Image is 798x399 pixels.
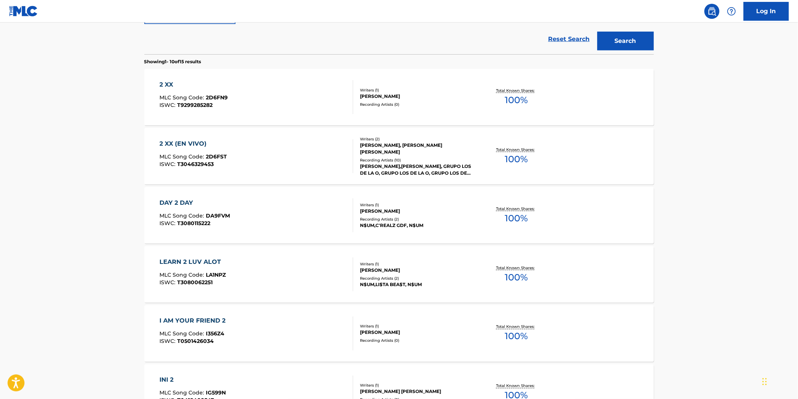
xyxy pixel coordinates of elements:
[177,161,214,168] span: T3046329453
[496,88,537,93] p: Total Known Shares:
[360,324,474,329] div: Writers ( 1 )
[159,212,206,219] span: MLC Song Code :
[144,69,654,125] a: 2 XXMLC Song Code:2D6FN9ISWC:T9299285282Writers (1)[PERSON_NAME]Recording Artists (0)Total Known ...
[159,279,177,286] span: ISWC :
[144,128,654,184] a: 2 XX (EN VIVO)MLC Song Code:2D6FSTISWC:T3046329453Writers (2)[PERSON_NAME], [PERSON_NAME] [PERSON...
[744,2,789,21] a: Log In
[159,102,177,108] span: ISWC :
[159,94,206,101] span: MLC Song Code :
[360,329,474,336] div: [PERSON_NAME]
[360,163,474,177] div: [PERSON_NAME],[PERSON_NAME], GRUPO LOS DE LA O, GRUPO LOS DE LA O, GRUPO LOS DE LA O, GRUPO LOS D...
[760,363,798,399] iframe: Chat Widget
[724,4,739,19] div: Help
[144,187,654,244] a: DAY 2 DAYMLC Song Code:DA9FVMISWC:T3080115222Writers (1)[PERSON_NAME]Recording Artists (2)N$UM,C'...
[360,157,474,163] div: Recording Artists ( 10 )
[144,246,654,303] a: LEARN 2 LUV ALOTMLC Song Code:LA1NPZISWC:T3080062251Writers (1)[PERSON_NAME]Recording Artists (2)...
[360,102,474,107] div: Recording Artists ( 0 )
[360,261,474,267] div: Writers ( 1 )
[505,271,528,284] span: 100 %
[144,305,654,362] a: I AM YOUR FRIEND 2MLC Song Code:I356Z4ISWC:T0501426034Writers (1)[PERSON_NAME]Recording Artists (...
[159,220,177,227] span: ISWC :
[705,4,720,19] a: Public Search
[360,216,474,222] div: Recording Artists ( 2 )
[159,139,227,148] div: 2 XX (EN VIVO)
[360,388,474,395] div: [PERSON_NAME] [PERSON_NAME]
[727,7,736,16] img: help
[360,281,474,288] div: N$UM,LI$TA BEA$T, N$UM
[360,276,474,281] div: Recording Artists ( 2 )
[206,271,226,278] span: LA1NPZ
[159,198,230,207] div: DAY 2 DAY
[360,202,474,208] div: Writers ( 1 )
[360,93,474,100] div: [PERSON_NAME]
[159,330,206,337] span: MLC Song Code :
[159,390,206,396] span: MLC Song Code :
[505,330,528,343] span: 100 %
[360,222,474,229] div: N$UM,C'REALZ GDF, N$UM
[360,87,474,93] div: Writers ( 1 )
[496,206,537,212] p: Total Known Shares:
[159,317,229,326] div: I AM YOUR FRIEND 2
[159,376,226,385] div: INI 2
[763,370,767,393] div: Drag
[159,161,177,168] span: ISWC :
[505,93,528,107] span: 100 %
[505,212,528,225] span: 100 %
[360,142,474,155] div: [PERSON_NAME], [PERSON_NAME] [PERSON_NAME]
[206,94,228,101] span: 2D6FN9
[206,330,224,337] span: I356Z4
[144,58,201,65] p: Showing 1 - 10 of 15 results
[206,212,230,219] span: DA9FVM
[360,136,474,142] div: Writers ( 2 )
[159,271,206,278] span: MLC Song Code :
[159,80,228,89] div: 2 XX
[505,152,528,166] span: 100 %
[708,7,717,16] img: search
[360,338,474,344] div: Recording Artists ( 0 )
[177,220,210,227] span: T3080115222
[360,267,474,274] div: [PERSON_NAME]
[9,6,38,17] img: MLC Logo
[496,383,537,389] p: Total Known Shares:
[177,338,214,345] span: T0501426034
[159,257,226,267] div: LEARN 2 LUV ALOT
[545,31,594,47] a: Reset Search
[159,153,206,160] span: MLC Song Code :
[206,153,227,160] span: 2D6FST
[360,383,474,388] div: Writers ( 1 )
[496,324,537,330] p: Total Known Shares:
[496,147,537,152] p: Total Known Shares:
[496,265,537,271] p: Total Known Shares:
[159,338,177,345] span: ISWC :
[597,32,654,50] button: Search
[177,279,213,286] span: T3080062251
[177,102,213,108] span: T9299285282
[360,208,474,215] div: [PERSON_NAME]
[206,390,226,396] span: IG599N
